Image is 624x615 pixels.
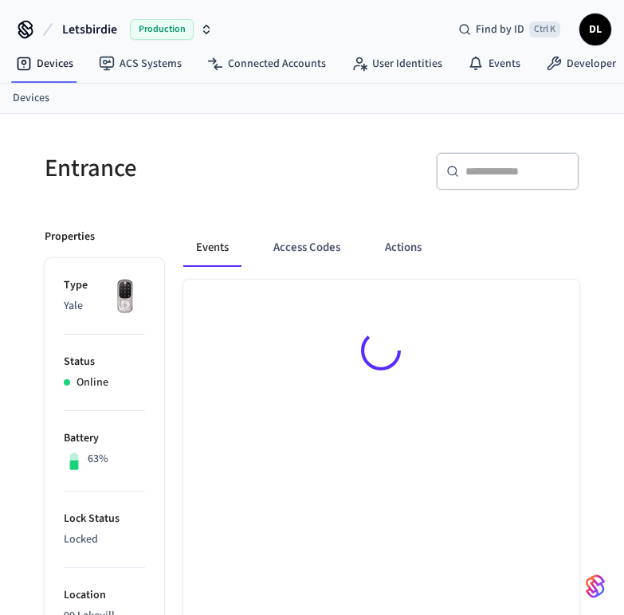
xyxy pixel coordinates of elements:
[64,354,145,370] p: Status
[476,22,524,37] span: Find by ID
[529,22,560,37] span: Ctrl K
[586,574,605,599] img: SeamLogoGradient.69752ec5.svg
[64,430,145,447] p: Battery
[261,229,353,267] button: Access Codes
[86,49,194,78] a: ACS Systems
[64,298,145,315] p: Yale
[45,152,303,185] h5: Entrance
[64,277,145,294] p: Type
[183,229,579,267] div: ant example
[183,229,241,267] button: Events
[339,49,455,78] a: User Identities
[45,229,95,245] p: Properties
[3,49,86,78] a: Devices
[581,15,610,44] span: DL
[64,531,145,548] p: Locked
[64,587,145,604] p: Location
[194,49,339,78] a: Connected Accounts
[579,14,611,45] button: DL
[77,374,108,391] p: Online
[13,90,49,107] a: Devices
[372,229,434,267] button: Actions
[445,15,573,44] div: Find by IDCtrl K
[130,19,194,40] span: Production
[64,511,145,527] p: Lock Status
[88,451,108,468] p: 63%
[62,20,117,39] span: Letsbirdie
[105,277,145,317] img: Yale Assure Touchscreen Wifi Smart Lock, Satin Nickel, Front
[455,49,533,78] a: Events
